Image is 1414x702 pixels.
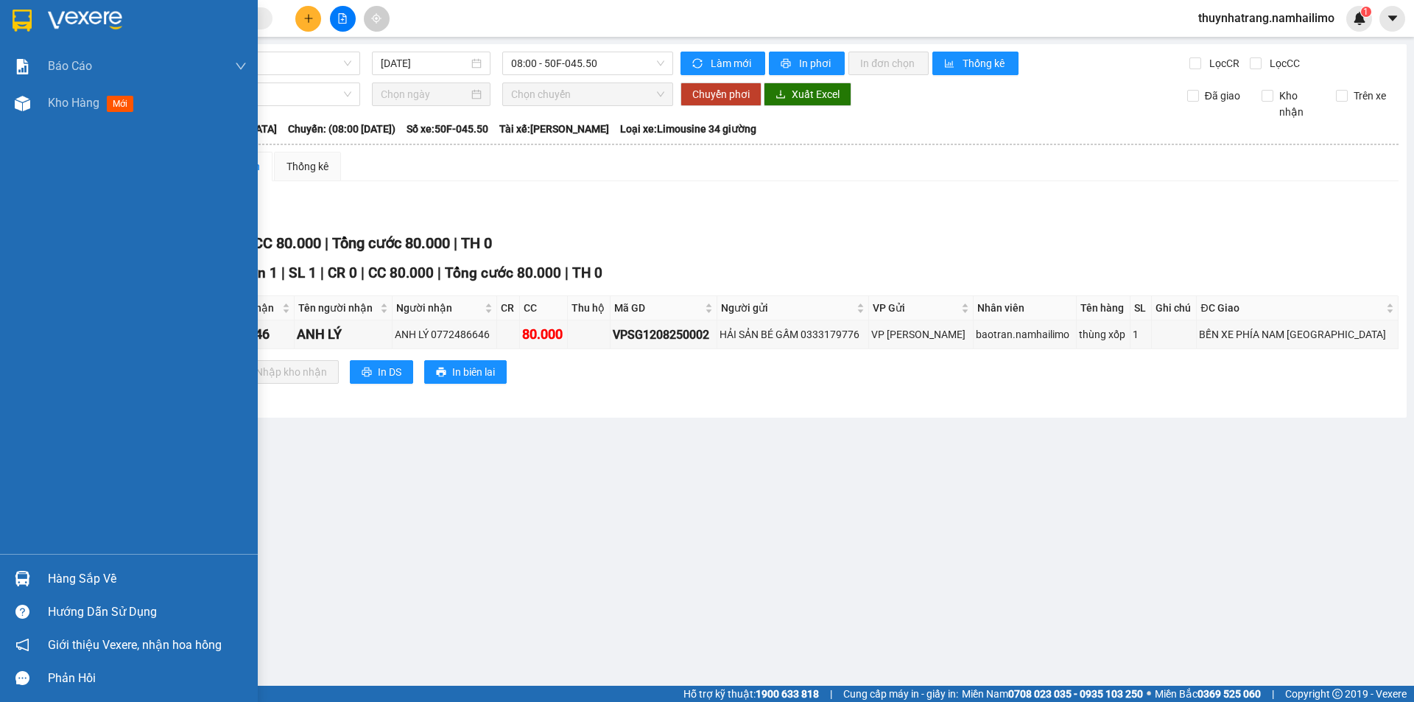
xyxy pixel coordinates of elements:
[253,234,321,252] span: CC 80.000
[711,55,753,71] span: Làm mới
[1363,7,1368,17] span: 1
[295,6,321,32] button: plus
[764,83,851,106] button: downloadXuất Excel
[522,324,565,345] div: 80.000
[337,13,348,24] span: file-add
[1386,12,1399,25] span: caret-down
[381,86,468,102] input: Chọn ngày
[13,10,32,32] img: logo-vxr
[1152,296,1197,320] th: Ghi chú
[683,686,819,702] span: Hỗ trợ kỹ thuật:
[1348,88,1392,104] span: Trên xe
[1008,688,1143,700] strong: 0708 023 035 - 0935 103 250
[362,367,372,379] span: printer
[848,52,929,75] button: In đơn chọn
[1361,7,1371,17] sup: 1
[320,264,324,281] span: |
[368,264,434,281] span: CC 80.000
[974,296,1077,320] th: Nhân viên
[869,320,973,349] td: VP Phạm Ngũ Lão
[298,300,377,316] span: Tên người nhận
[720,326,866,343] div: HẢI SẢN BÉ GẤM 0333179776
[1379,6,1405,32] button: caret-down
[620,121,756,137] span: Loại xe: Limousine 34 giường
[361,264,365,281] span: |
[48,96,99,110] span: Kho hàng
[756,688,819,700] strong: 1900 633 818
[1147,691,1151,697] span: ⚪️
[1332,689,1343,699] span: copyright
[614,300,702,316] span: Mã GD
[830,686,832,702] span: |
[1353,12,1366,25] img: icon-new-feature
[511,83,664,105] span: Chọn chuyến
[520,296,568,320] th: CC
[48,601,247,623] div: Hướng dẫn sử dụng
[332,234,450,252] span: Tổng cước 80.000
[932,52,1019,75] button: bar-chartThống kê
[1200,300,1382,316] span: ĐC Giao
[107,96,133,112] span: mới
[325,234,328,252] span: |
[871,326,970,343] div: VP [PERSON_NAME]
[1079,326,1128,343] div: thùng xốp
[944,58,957,70] span: bar-chart
[962,686,1143,702] span: Miền Nam
[381,55,468,71] input: 12/08/2025
[873,300,957,316] span: VP Gửi
[792,86,840,102] span: Xuất Excel
[511,52,664,74] span: 08:00 - 50F-045.50
[445,264,561,281] span: Tổng cước 80.000
[378,364,401,380] span: In DS
[1155,686,1261,702] span: Miền Bắc
[371,13,381,24] span: aim
[396,300,482,316] span: Người nhận
[289,264,317,281] span: SL 1
[239,264,278,281] span: Đơn 1
[1130,296,1151,320] th: SL
[395,326,494,343] div: ANH LÝ 0772486646
[48,57,92,75] span: Báo cáo
[48,636,222,654] span: Giới thiệu Vexere, nhận hoa hồng
[843,686,958,702] span: Cung cấp máy in - giấy in:
[303,13,314,24] span: plus
[48,568,247,590] div: Hàng sắp về
[436,367,446,379] span: printer
[437,264,441,281] span: |
[963,55,1007,71] span: Thống kê
[48,667,247,689] div: Phản hồi
[769,52,845,75] button: printerIn phơi
[330,6,356,32] button: file-add
[680,52,765,75] button: syncLàm mới
[572,264,602,281] span: TH 0
[497,296,519,320] th: CR
[15,59,30,74] img: solution-icon
[499,121,609,137] span: Tài xế: [PERSON_NAME]
[15,638,29,652] span: notification
[568,296,611,320] th: Thu hộ
[350,360,413,384] button: printerIn DS
[1273,88,1325,120] span: Kho nhận
[454,234,457,252] span: |
[1077,296,1130,320] th: Tên hàng
[721,300,854,316] span: Người gửi
[680,83,761,106] button: Chuyển phơi
[1197,688,1261,700] strong: 0369 525 060
[976,326,1074,343] div: baotran.namhailimo
[799,55,833,71] span: In phơi
[15,571,30,586] img: warehouse-icon
[15,671,29,685] span: message
[1272,686,1274,702] span: |
[1264,55,1302,71] span: Lọc CC
[295,320,393,349] td: ANH LÝ
[228,360,339,384] button: downloadNhập kho nhận
[1186,9,1346,27] span: thuynhatrang.namhailimo
[235,60,247,72] span: down
[461,234,492,252] span: TH 0
[452,364,495,380] span: In biên lai
[297,324,390,345] div: ANH LÝ
[1203,55,1242,71] span: Lọc CR
[775,89,786,101] span: download
[565,264,569,281] span: |
[1133,326,1148,343] div: 1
